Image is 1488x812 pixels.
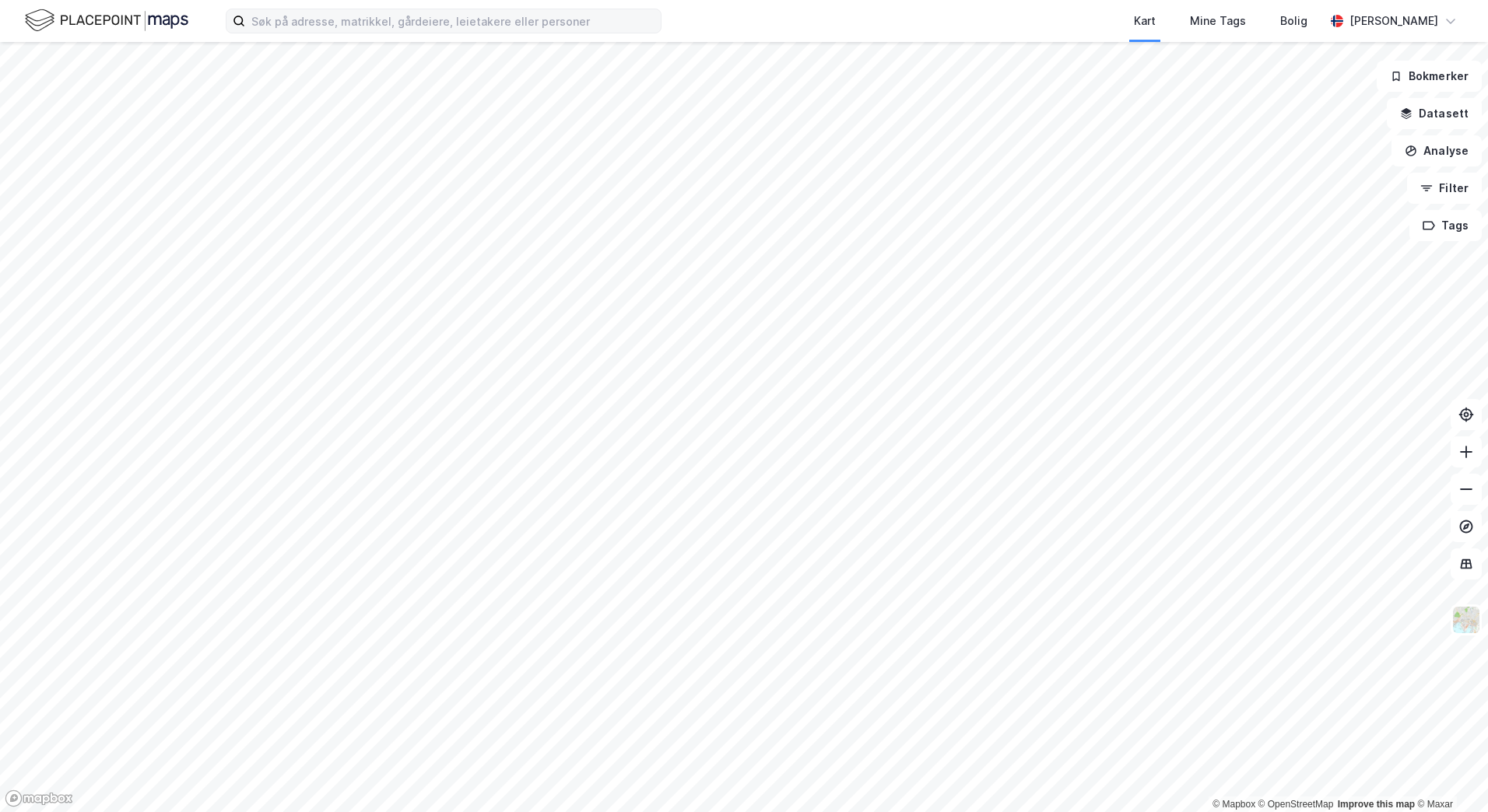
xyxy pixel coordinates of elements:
a: OpenStreetMap [1258,799,1334,810]
a: Mapbox [1213,799,1255,810]
button: Analyse [1391,135,1482,166]
button: Bokmerker [1377,61,1482,92]
a: Improve this map [1338,799,1415,810]
div: Bolig [1280,12,1307,30]
button: Datasett [1387,98,1482,129]
img: logo.f888ab2527a4732fd821a326f86c7f29.svg [25,7,188,34]
img: Z [1451,605,1481,635]
div: Mine Tags [1190,12,1246,30]
div: Kontrollprogram for chat [1410,737,1488,812]
input: Søk på adresse, matrikkel, gårdeiere, leietakere eller personer [245,9,661,33]
button: Tags [1409,210,1482,241]
iframe: Chat Widget [1410,737,1488,812]
button: Filter [1407,173,1482,204]
div: [PERSON_NAME] [1349,12,1438,30]
a: Mapbox homepage [5,789,73,807]
div: Kart [1134,12,1156,30]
